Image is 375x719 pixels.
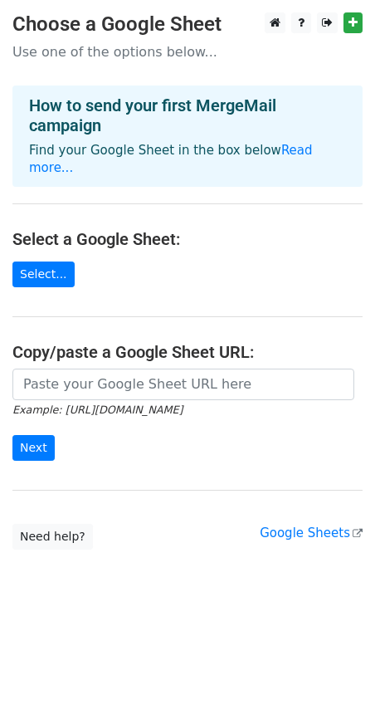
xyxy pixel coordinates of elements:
h4: How to send your first MergeMail campaign [29,95,346,135]
small: Example: [URL][DOMAIN_NAME] [12,404,183,416]
input: Paste your Google Sheet URL here [12,369,354,400]
h3: Choose a Google Sheet [12,12,363,37]
a: Read more... [29,143,313,175]
a: Select... [12,262,75,287]
h4: Copy/paste a Google Sheet URL: [12,342,363,362]
a: Google Sheets [260,526,363,540]
input: Next [12,435,55,461]
p: Use one of the options below... [12,43,363,61]
a: Need help? [12,524,93,550]
p: Find your Google Sheet in the box below [29,142,346,177]
h4: Select a Google Sheet: [12,229,363,249]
